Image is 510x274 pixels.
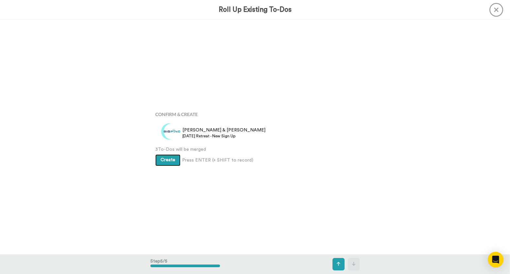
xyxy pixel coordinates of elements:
h4: Confirm & Create [155,112,355,117]
span: [DATE] Retreat - New Sign Up [182,133,265,139]
h3: Roll Up Existing To-Dos [219,6,292,13]
div: Step 5 / 5 [150,255,220,274]
img: a7080839-e419-4ce0-b62c-6db472796fcd.jpg [164,123,180,140]
span: Press ENTER (+ SHIFT to record) [182,157,253,163]
span: Create [161,158,175,162]
span: [PERSON_NAME] & [PERSON_NAME] [182,127,265,133]
img: lm.png [161,123,178,140]
span: 3 To-Dos will be merged [155,146,355,153]
div: Open Intercom Messenger [488,252,503,267]
button: Create [155,154,180,166]
img: a.png [162,123,178,140]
